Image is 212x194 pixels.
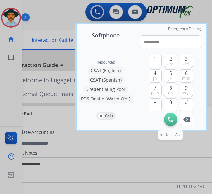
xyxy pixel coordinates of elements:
p: 0 [98,113,104,119]
button: CSAT (Spanish) [87,76,125,84]
span: 3 [185,55,188,63]
img: call-button [183,117,190,122]
span: 2 [169,55,172,63]
button: 2abc [164,55,177,68]
span: wxyz [182,90,190,95]
span: 1 [154,55,156,63]
button: CSAT (English) [88,67,124,74]
button: 8tuv [164,84,177,97]
button: # [180,98,193,111]
span: 4 [154,70,156,77]
button: 7pqrs [149,84,162,97]
button: 9wxyz [180,84,193,97]
span: ghi [152,76,158,81]
button: 0 [164,98,177,111]
button: 4ghi [149,69,162,83]
button: + [149,98,162,111]
span: 6 [185,70,188,77]
button: Credentialing Pool [83,86,128,93]
span: Emergency Dialing [168,26,201,31]
span: def [183,61,189,66]
span: pqrs [151,90,159,95]
span: # [185,99,188,106]
button: 5jkl [164,69,177,83]
span: Initiate Call [160,132,182,138]
p: 0.20.1027RC [177,183,206,190]
span: 5 [169,70,172,77]
span: abc [167,61,174,66]
button: 1 [149,55,162,68]
span: jkl [169,76,172,81]
button: Initiate Call [164,113,177,126]
span: tuv [168,90,173,95]
p: Calls [105,113,113,119]
button: 6mno [180,69,193,83]
span: + [154,99,156,106]
button: 3def [180,55,193,68]
span: Resources [97,60,115,65]
span: 9 [185,84,188,92]
span: 8 [169,84,172,92]
span: 0 [169,99,172,106]
img: call-button [168,117,173,122]
span: mno [182,76,190,81]
button: PDS Onsite (Warm Xfer) [78,95,133,103]
span: 7 [154,84,156,92]
button: 0Calls [96,112,115,120]
span: Softphone [92,31,120,40]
